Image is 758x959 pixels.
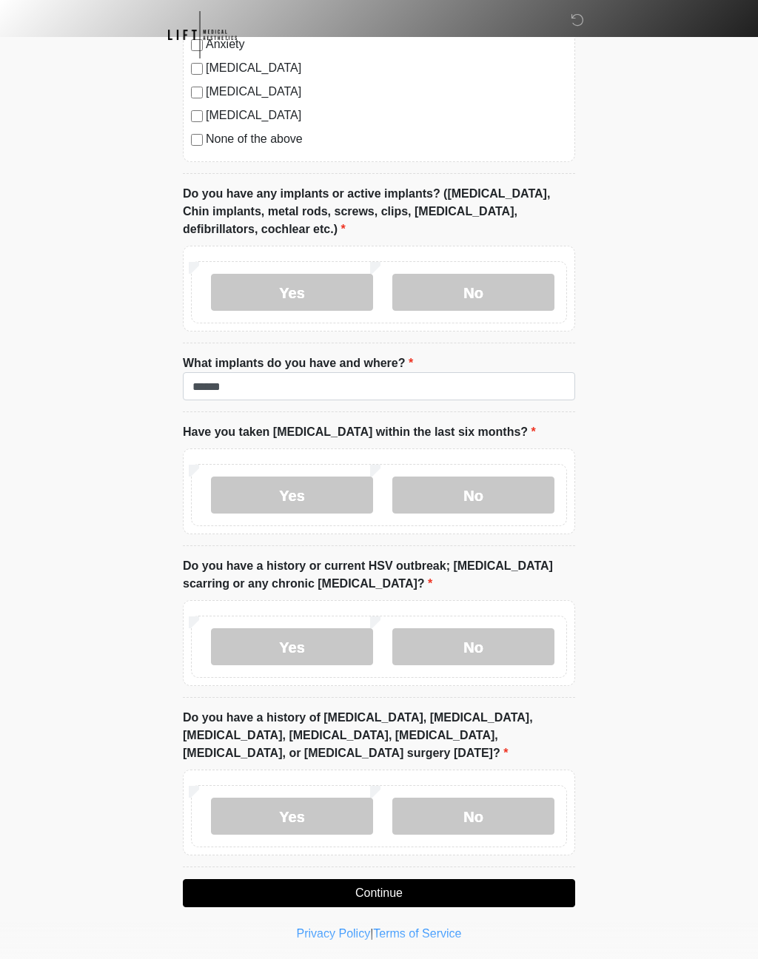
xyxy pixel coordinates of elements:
[392,798,554,835] label: No
[211,798,373,835] label: Yes
[373,927,461,940] a: Terms of Service
[183,879,575,907] button: Continue
[191,134,203,146] input: None of the above
[206,107,567,124] label: [MEDICAL_DATA]
[206,130,567,148] label: None of the above
[297,927,371,940] a: Privacy Policy
[370,927,373,940] a: |
[183,185,575,238] label: Do you have any implants or active implants? ([MEDICAL_DATA], Chin implants, metal rods, screws, ...
[206,83,567,101] label: [MEDICAL_DATA]
[392,274,554,311] label: No
[211,274,373,311] label: Yes
[183,354,413,372] label: What implants do you have and where?
[183,709,575,762] label: Do you have a history of [MEDICAL_DATA], [MEDICAL_DATA], [MEDICAL_DATA], [MEDICAL_DATA], [MEDICAL...
[392,477,554,514] label: No
[191,87,203,98] input: [MEDICAL_DATA]
[183,423,536,441] label: Have you taken [MEDICAL_DATA] within the last six months?
[183,557,575,593] label: Do you have a history or current HSV outbreak; [MEDICAL_DATA] scarring or any chronic [MEDICAL_DA...
[392,628,554,665] label: No
[168,11,237,58] img: Lift Medical Aesthetics Logo
[191,110,203,122] input: [MEDICAL_DATA]
[211,628,373,665] label: Yes
[211,477,373,514] label: Yes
